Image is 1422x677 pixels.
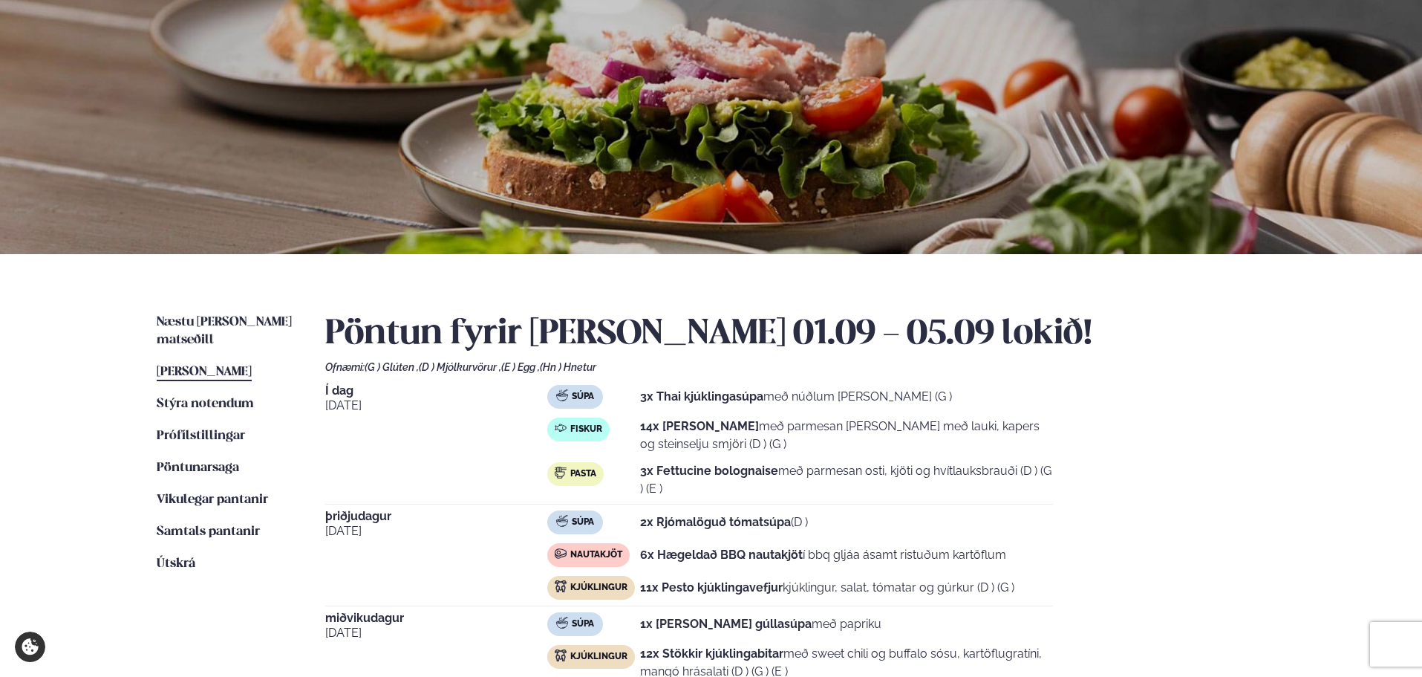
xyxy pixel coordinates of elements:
span: (D ) Mjólkurvörur , [419,361,501,373]
span: Pöntunarsaga [157,461,239,474]
span: (E ) Egg , [501,361,540,373]
span: Pasta [570,468,596,480]
img: chicken.svg [555,580,567,592]
a: Vikulegar pantanir [157,491,268,509]
span: [DATE] [325,522,547,540]
a: Prófílstillingar [157,427,245,445]
p: með parmesan osti, kjöti og hvítlauksbrauði (D ) (G ) (E ) [640,462,1053,498]
strong: 2x Rjómalöguð tómatsúpa [640,515,791,529]
span: Fiskur [570,424,602,435]
span: miðvikudagur [325,612,547,624]
img: soup.svg [556,617,568,629]
span: Vikulegar pantanir [157,493,268,506]
p: kjúklingur, salat, tómatar og gúrkur (D ) (G ) [640,579,1014,597]
a: [PERSON_NAME] [157,363,252,381]
span: Súpa [572,391,594,403]
span: Samtals pantanir [157,525,260,538]
img: pasta.svg [555,467,567,479]
p: með núðlum [PERSON_NAME] (G ) [640,388,952,406]
strong: 14x [PERSON_NAME] [640,419,759,433]
span: [DATE] [325,624,547,642]
a: Pöntunarsaga [157,459,239,477]
strong: 6x Hægeldað BBQ nautakjöt [640,548,803,562]
p: (D ) [640,514,808,531]
span: Nautakjöt [570,549,622,561]
span: [DATE] [325,397,547,415]
span: [PERSON_NAME] [157,366,252,378]
p: í bbq gljáa ásamt ristuðum kartöflum [640,546,1006,564]
strong: 11x Pesto kjúklingavefjur [640,580,783,595]
div: Ofnæmi: [325,361,1265,373]
img: fish.svg [555,422,567,434]
span: þriðjudagur [325,511,547,522]
span: Í dag [325,385,547,397]
span: Næstu [PERSON_NAME] matseðill [157,316,292,346]
h2: Pöntun fyrir [PERSON_NAME] 01.09 - 05.09 lokið! [325,314,1265,355]
span: Prófílstillingar [157,430,245,442]
img: chicken.svg [555,650,567,661]
span: Súpa [572,516,594,528]
span: (G ) Glúten , [365,361,419,373]
span: Kjúklingur [570,582,627,594]
p: með papriku [640,615,881,633]
a: Útskrá [157,555,195,573]
span: Kjúklingur [570,651,627,663]
img: beef.svg [555,548,567,560]
p: með parmesan [PERSON_NAME] með lauki, kapers og steinselju smjöri (D ) (G ) [640,418,1053,453]
a: Stýra notendum [157,395,254,413]
img: soup.svg [556,389,568,401]
span: Súpa [572,618,594,630]
strong: 1x [PERSON_NAME] gúllasúpa [640,617,812,631]
span: Stýra notendum [157,398,254,410]
a: Næstu [PERSON_NAME] matseðill [157,314,296,349]
strong: 12x Stökkir kjúklingabitar [640,647,783,661]
strong: 3x Fettucine bolognaise [640,464,778,478]
span: (Hn ) Hnetur [540,361,596,373]
span: Útskrá [157,557,195,570]
a: Cookie settings [15,632,45,662]
strong: 3x Thai kjúklingasúpa [640,389,763,404]
img: soup.svg [556,515,568,527]
a: Samtals pantanir [157,523,260,541]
